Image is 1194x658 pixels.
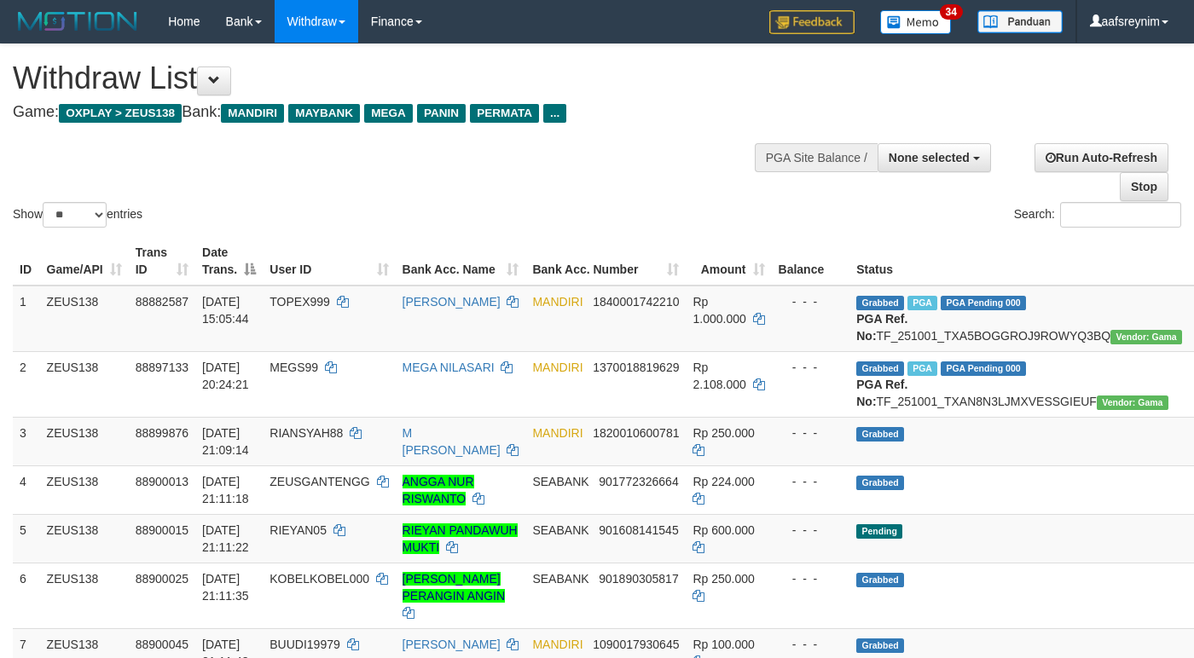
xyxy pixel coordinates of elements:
span: Rp 250.000 [693,426,754,440]
a: [PERSON_NAME] [403,638,501,651]
a: ANGGA NUR RISWANTO [403,475,474,505]
span: Copy 1090017930645 to clipboard [593,638,679,651]
span: 88900013 [136,475,188,488]
span: Grabbed [856,427,904,442]
span: Rp 1.000.000 [693,295,745,326]
td: ZEUS138 [40,563,129,628]
td: 6 [13,563,40,628]
button: None selected [878,143,991,172]
div: - - - [779,293,843,310]
span: Grabbed [856,476,904,490]
span: Copy 1370018819629 to clipboard [593,361,679,374]
select: Showentries [43,202,107,228]
span: Grabbed [856,296,904,310]
span: Grabbed [856,361,904,376]
span: MANDIRI [532,295,583,309]
th: Status [849,237,1189,286]
span: MANDIRI [532,361,583,374]
th: User ID: activate to sort column ascending [263,237,395,286]
th: Bank Acc. Number: activate to sort column ascending [525,237,686,286]
span: MEGS99 [270,361,318,374]
td: 4 [13,465,40,514]
div: - - - [779,570,843,587]
span: KOBELKOBEL000 [270,572,369,586]
span: 88900045 [136,638,188,651]
th: Date Trans.: activate to sort column descending [195,237,263,286]
span: Copy 1840001742210 to clipboard [593,295,679,309]
span: SEABANK [532,523,588,537]
span: 88900015 [136,523,188,537]
td: ZEUS138 [40,417,129,465]
td: 2 [13,351,40,417]
span: MANDIRI [532,426,583,440]
a: [PERSON_NAME] [403,295,501,309]
th: Bank Acc. Name: activate to sort column ascending [396,237,526,286]
span: ZEUSGANTENGG [270,475,369,488]
span: TOPEX999 [270,295,330,309]
span: Rp 100.000 [693,638,754,651]
td: ZEUS138 [40,286,129,352]
div: - - - [779,359,843,376]
span: [DATE] 21:11:18 [202,475,249,505]
span: Vendor URL: https://trx31.1velocity.biz [1110,330,1182,344]
span: [DATE] 21:11:35 [202,572,249,603]
label: Show entries [13,202,142,228]
img: Feedback.jpg [769,10,855,34]
span: [DATE] 20:24:21 [202,361,249,391]
span: MEGA [364,104,413,123]
span: [DATE] 21:09:14 [202,426,249,457]
th: Amount: activate to sort column ascending [686,237,771,286]
h1: Withdraw List [13,61,779,95]
div: - - - [779,636,843,653]
a: Run Auto-Refresh [1035,143,1168,172]
td: ZEUS138 [40,351,129,417]
span: OXPLAY > ZEUS138 [59,104,182,123]
span: PGA Pending [941,296,1026,310]
span: [DATE] 21:11:22 [202,523,249,554]
span: 88900025 [136,572,188,586]
span: Copy 901608141545 to clipboard [599,523,678,537]
span: [DATE] 15:05:44 [202,295,249,326]
img: MOTION_logo.png [13,9,142,34]
span: RIANSYAH88 [270,426,343,440]
span: SEABANK [532,572,588,586]
span: Rp 224.000 [693,475,754,488]
span: 34 [940,4,963,20]
a: Stop [1120,172,1168,201]
span: Rp 2.108.000 [693,361,745,391]
span: None selected [889,151,970,164]
div: PGA Site Balance / [755,143,878,172]
td: TF_251001_TXAN8N3LJMXVESSGIEUF [849,351,1189,417]
span: Marked by aafnoeunsreypich [907,296,937,310]
span: SEABANK [532,475,588,488]
span: PANIN [417,104,466,123]
span: MAYBANK [288,104,360,123]
h4: Game: Bank: [13,104,779,121]
th: Trans ID: activate to sort column ascending [129,237,195,286]
span: MANDIRI [221,104,284,123]
td: ZEUS138 [40,514,129,563]
span: Vendor URL: https://trx31.1velocity.biz [1097,395,1168,410]
span: PGA Pending [941,361,1026,376]
span: BUUDI19979 [270,638,340,651]
div: - - - [779,424,843,442]
a: [PERSON_NAME] PERANGIN ANGIN [403,572,506,603]
label: Search: [1014,202,1181,228]
img: Button%20Memo.svg [880,10,952,34]
span: Copy 901772326664 to clipboard [599,475,678,488]
b: PGA Ref. No: [856,312,907,343]
span: Grabbed [856,638,904,653]
a: M [PERSON_NAME] [403,426,501,457]
span: ... [543,104,566,123]
span: 88899876 [136,426,188,440]
b: PGA Ref. No: [856,378,907,408]
div: - - - [779,473,843,490]
div: - - - [779,522,843,539]
th: Balance [772,237,850,286]
span: 88897133 [136,361,188,374]
span: MANDIRI [532,638,583,651]
input: Search: [1060,202,1181,228]
span: Grabbed [856,573,904,587]
td: 1 [13,286,40,352]
span: RIEYAN05 [270,523,327,537]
